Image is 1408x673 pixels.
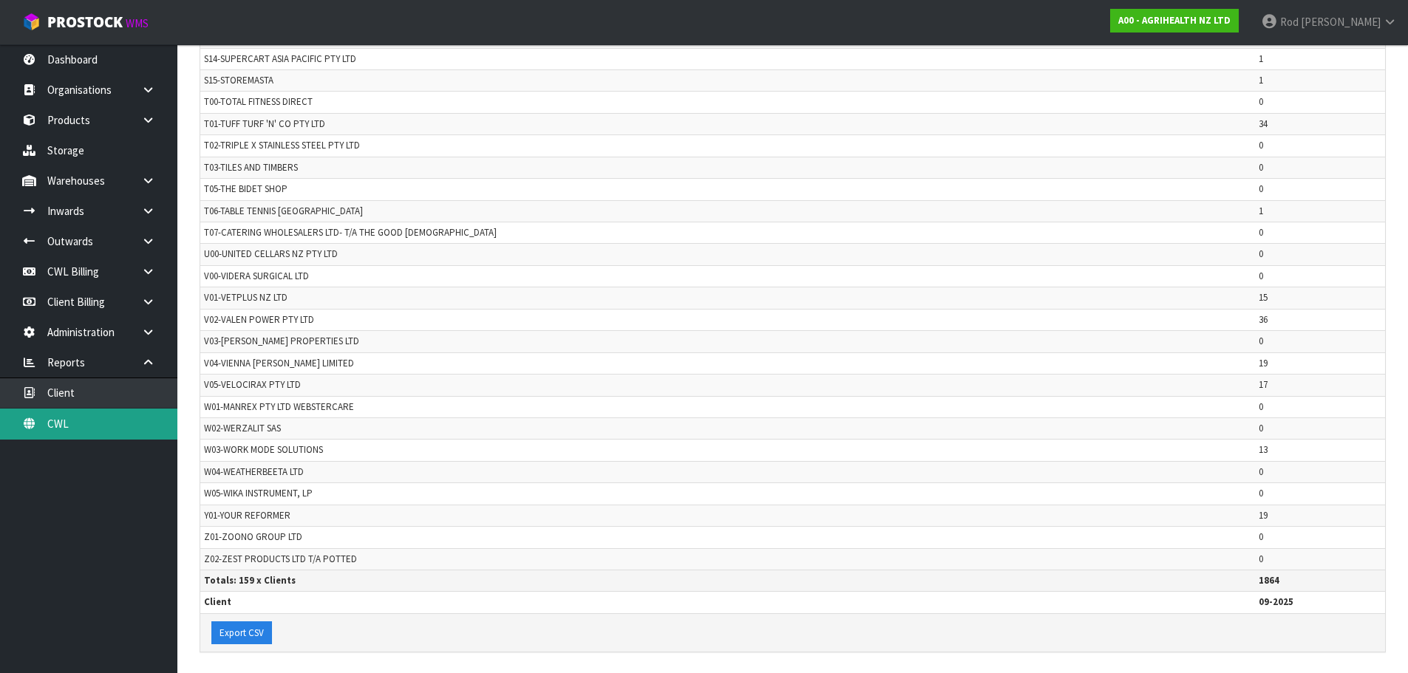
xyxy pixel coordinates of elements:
td: Y01-YOUR REFORMER [200,505,1255,526]
td: 0 [1255,265,1385,287]
td: U00-UNITED CELLARS NZ PTY LTD [200,244,1255,265]
td: 0 [1255,483,1385,505]
td: W03-WORK MODE SOLUTIONS [200,440,1255,461]
td: 0 [1255,396,1385,417]
td: T03-TILES AND TIMBERS [200,157,1255,178]
td: V03-[PERSON_NAME] PROPERTIES LTD [200,331,1255,352]
td: 1 [1255,48,1385,69]
span: [PERSON_NAME] [1301,15,1381,29]
a: A00 - AGRIHEALTH NZ LTD [1110,9,1239,33]
td: 19 [1255,352,1385,374]
td: 0 [1255,417,1385,439]
td: 0 [1255,157,1385,178]
td: 0 [1255,527,1385,548]
strong: A00 - AGRIHEALTH NZ LTD [1118,14,1231,27]
td: Z01-ZOONO GROUP LTD [200,527,1255,548]
span: Rod [1280,15,1299,29]
td: T07-CATERING WHOLESALERS LTD- T/A THE GOOD [DEMOGRAPHIC_DATA] [200,222,1255,244]
th: 1864 [1255,570,1385,592]
td: T05-THE BIDET SHOP [200,179,1255,200]
td: S15-STOREMASTA [200,69,1255,91]
td: V05-VELOCIRAX PTY LTD [200,375,1255,396]
td: 0 [1255,135,1385,157]
td: W01-MANREX PTY LTD WEBSTERCARE [200,396,1255,417]
td: 0 [1255,92,1385,113]
td: 15 [1255,287,1385,309]
td: V00-VIDERA SURGICAL LTD [200,265,1255,287]
button: Export CSV [211,621,272,645]
td: 0 [1255,331,1385,352]
td: S14-SUPERCART ASIA PACIFIC PTY LTD [200,48,1255,69]
td: W05-WIKA INSTRUMENT, LP [200,483,1255,505]
td: 0 [1255,548,1385,570]
td: 1 [1255,200,1385,222]
td: T00-TOTAL FITNESS DIRECT [200,92,1255,113]
span: ProStock [47,13,123,32]
img: cube-alt.png [22,13,41,31]
td: 19 [1255,505,1385,526]
td: T06-TABLE TENNIS [GEOGRAPHIC_DATA] [200,200,1255,222]
th: 09-2025 [1255,592,1385,613]
td: 0 [1255,244,1385,265]
td: 0 [1255,179,1385,200]
th: Totals: 159 x Clients [200,570,1255,592]
td: V01-VETPLUS NZ LTD [200,287,1255,309]
td: 36 [1255,309,1385,330]
td: 34 [1255,113,1385,134]
td: V04-VIENNA [PERSON_NAME] LIMITED [200,352,1255,374]
td: 13 [1255,440,1385,461]
td: 17 [1255,375,1385,396]
td: 1 [1255,69,1385,91]
td: Z02-ZEST PRODUCTS LTD T/A POTTED [200,548,1255,570]
td: 0 [1255,222,1385,244]
td: W02-WERZALIT SAS [200,417,1255,439]
td: W04-WEATHERBEETA LTD [200,461,1255,482]
td: V02-VALEN POWER PTY LTD [200,309,1255,330]
th: Client [200,592,1255,613]
td: 0 [1255,461,1385,482]
td: T02-TRIPLE X STAINLESS STEEL PTY LTD [200,135,1255,157]
small: WMS [126,16,149,30]
td: T01-TUFF TURF 'N' CO PTY LTD [200,113,1255,134]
